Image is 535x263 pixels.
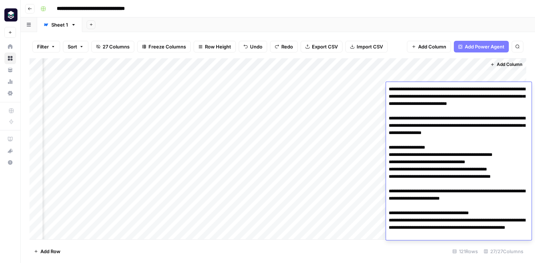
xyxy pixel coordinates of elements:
button: Filter [32,41,60,52]
button: Add Row [29,246,65,257]
button: Workspace: Platformengineering.org [4,6,16,24]
div: 121 Rows [449,246,481,257]
div: 27/27 Columns [481,246,526,257]
a: Settings [4,87,16,99]
button: Row Height [194,41,236,52]
a: Sheet 1 [37,17,82,32]
div: Sheet 1 [51,21,68,28]
button: Undo [239,41,267,52]
button: Import CSV [345,41,388,52]
button: Export CSV [301,41,342,52]
span: Undo [250,43,262,50]
button: Add Column [407,41,451,52]
button: Add Column [487,60,525,69]
a: Usage [4,76,16,87]
a: Home [4,41,16,52]
a: Browse [4,52,16,64]
span: 27 Columns [103,43,130,50]
img: Platformengineering.org Logo [4,8,17,21]
button: 27 Columns [91,41,134,52]
span: Import CSV [357,43,383,50]
span: Sort [68,43,77,50]
span: Row Height [205,43,231,50]
div: What's new? [5,145,16,156]
button: Help + Support [4,157,16,168]
button: What's new? [4,145,16,157]
span: Add Column [418,43,446,50]
button: Add Power Agent [454,41,509,52]
span: Add Column [497,61,522,68]
span: Add Row [40,248,60,255]
button: Redo [270,41,298,52]
span: Freeze Columns [148,43,186,50]
span: Export CSV [312,43,338,50]
span: Add Power Agent [465,43,504,50]
span: Redo [281,43,293,50]
a: AirOps Academy [4,133,16,145]
span: Filter [37,43,49,50]
button: Sort [63,41,88,52]
button: Freeze Columns [137,41,191,52]
a: Your Data [4,64,16,76]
